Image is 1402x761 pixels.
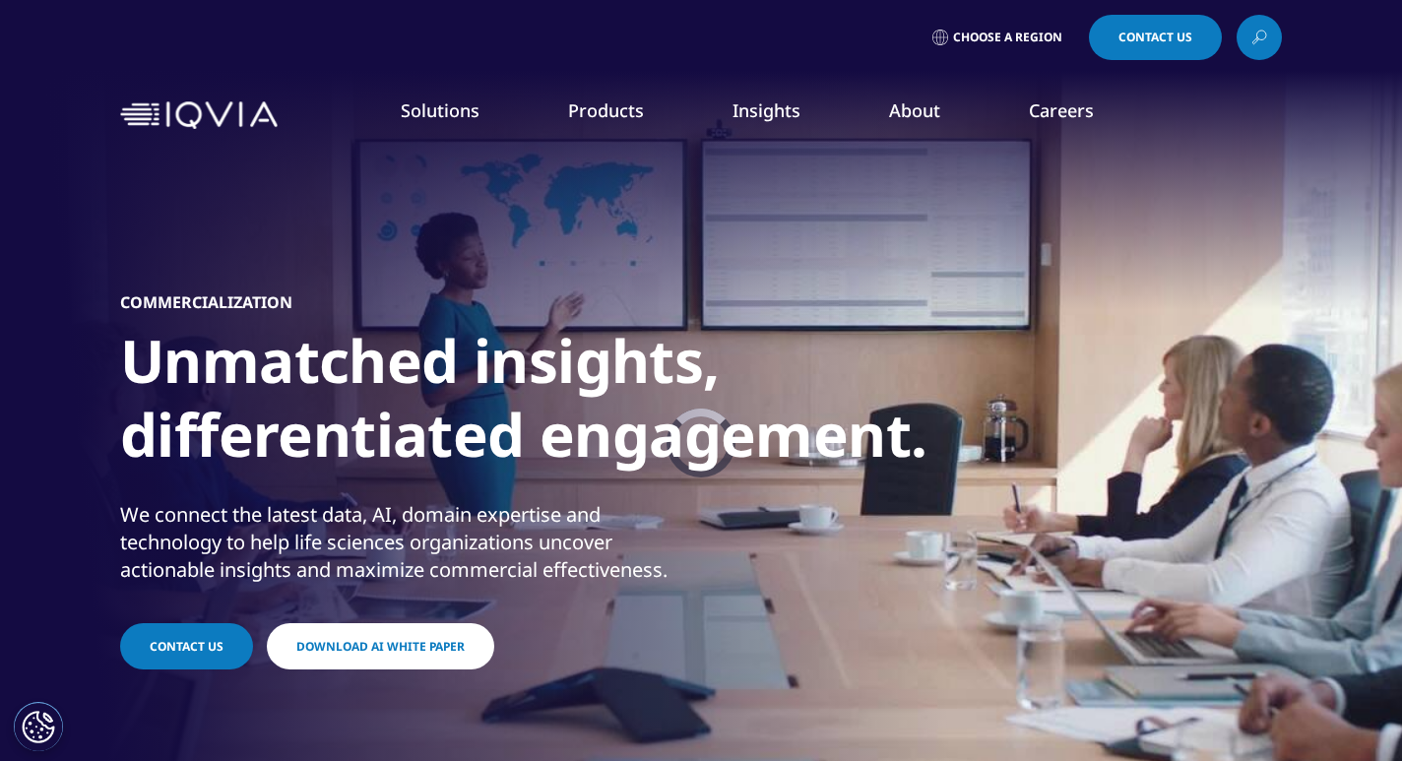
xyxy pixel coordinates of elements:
[120,623,253,669] a: Contact Us
[401,98,479,122] a: Solutions
[1089,15,1222,60] a: Contact Us
[120,324,859,483] h1: Unmatched insights, differentiated engagement.
[953,30,1062,45] span: Choose a Region
[296,638,465,655] span: Download AI White Paper
[150,638,223,655] span: Contact Us
[267,623,494,669] a: Download AI White Paper
[1029,98,1094,122] a: Careers
[14,702,63,751] button: Cookie Settings
[568,98,644,122] a: Products
[733,98,800,122] a: Insights
[889,98,940,122] a: About
[286,69,1282,161] nav: Primary
[120,292,292,312] h5: Commercialization
[120,501,696,584] div: We connect the latest data, AI, domain expertise and technology to help life sciences organizatio...
[1118,32,1192,43] span: Contact Us
[120,101,278,130] img: IQVIA Healthcare Information Technology and Pharma Clinical Research Company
